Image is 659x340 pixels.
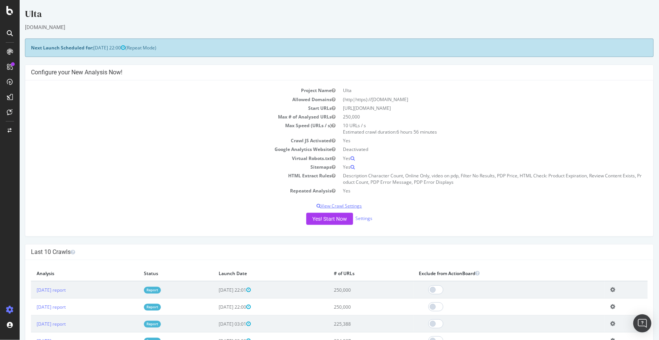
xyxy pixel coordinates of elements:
[320,154,628,163] td: Yes
[309,281,394,298] td: 250,000
[320,95,628,104] td: (http|https)://[DOMAIN_NAME]
[394,266,585,281] th: Exclude from ActionBoard
[17,287,46,293] a: [DATE] report
[320,121,628,136] td: 10 URLs / s Estimated crawl duration:
[320,86,628,95] td: Ulta
[11,95,320,104] td: Allowed Domains
[320,186,628,195] td: Yes
[11,186,320,195] td: Repeated Analysis
[309,315,394,332] td: 225,388
[309,266,394,281] th: # of URLs
[11,154,320,163] td: Virtual Robots.txt
[320,136,628,145] td: Yes
[11,121,320,136] td: Max Speed (URLs / s)
[11,86,320,95] td: Project Name
[309,298,394,315] td: 250,000
[11,203,628,209] p: View Crawl Settings
[11,112,320,121] td: Max # of Analysed URLs
[11,136,320,145] td: Crawl JS Activated
[5,38,634,57] div: (Repeat Mode)
[11,171,320,186] td: HTML Extract Rules
[199,287,231,293] span: [DATE] 22:01
[287,213,333,225] button: Yes! Start Now
[74,45,106,51] span: [DATE] 22:00
[124,287,141,293] a: Report
[193,266,309,281] th: Launch Date
[11,266,119,281] th: Analysis
[124,321,141,327] a: Report
[124,304,141,310] a: Report
[320,112,628,121] td: 250,000
[320,104,628,112] td: [URL][DOMAIN_NAME]
[11,104,320,112] td: Start URLs
[377,129,418,135] span: 6 hours 56 minutes
[320,163,628,171] td: Yes
[320,171,628,186] td: Description Character Count, Online Only, video on pdp, Filter No Results, PDP Price, HTML Check:...
[17,321,46,327] a: [DATE] report
[320,145,628,154] td: Deactivated
[11,248,628,256] h4: Last 10 Crawls
[11,69,628,76] h4: Configure your New Analysis Now!
[119,266,194,281] th: Status
[17,304,46,310] a: [DATE] report
[11,45,74,51] strong: Next Launch Scheduled for:
[5,23,634,31] div: [DOMAIN_NAME]
[5,8,634,23] div: Ulta
[633,314,651,332] div: Open Intercom Messenger
[199,304,231,310] span: [DATE] 22:00
[199,321,231,327] span: [DATE] 03:01
[336,215,353,222] a: Settings
[11,145,320,154] td: Google Analytics Website
[11,163,320,171] td: Sitemaps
